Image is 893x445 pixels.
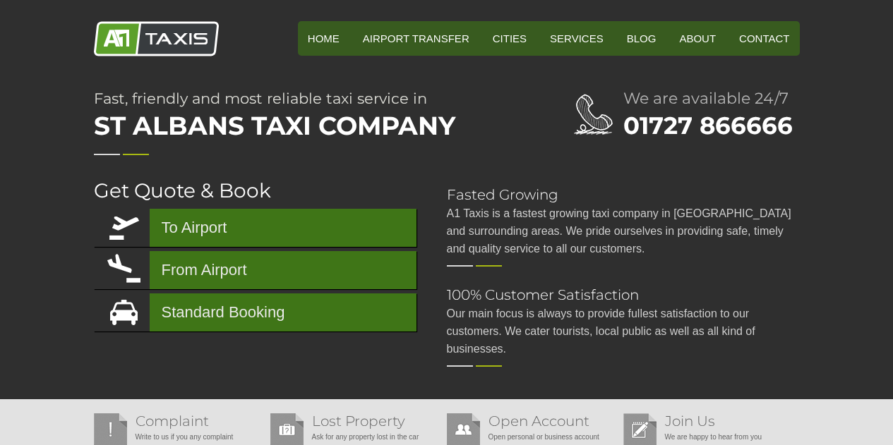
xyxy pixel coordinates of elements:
[447,188,800,202] h2: Fasted Growing
[483,21,537,56] a: Cities
[94,293,416,331] a: Standard Booking
[665,413,715,429] a: Join Us
[94,21,219,56] img: A1 Taxis
[623,91,800,106] h2: We are available 24/7
[623,111,793,140] a: 01727 866666
[94,106,517,145] span: St Albans Taxi Company
[447,305,800,358] p: Our main focus is always to provide fullest satisfaction to our customers. We cater tourists, loc...
[94,181,419,200] h2: Get Quote & Book
[94,91,517,145] h1: Fast, friendly and most reliable taxi service in
[94,251,416,289] a: From Airport
[729,21,799,56] a: Contact
[353,21,479,56] a: Airport Transfer
[312,413,405,429] a: Lost Property
[489,413,589,429] a: Open Account
[447,205,800,257] p: A1 Taxis is a fastest growing taxi company in [GEOGRAPHIC_DATA] and surrounding areas. We pride o...
[298,21,349,56] a: HOME
[540,21,613,56] a: Services
[447,288,800,302] h2: 100% Customer Satisfaction
[669,21,726,56] a: About
[617,21,666,56] a: Blog
[94,209,416,247] a: To Airport
[136,413,209,429] a: Complaint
